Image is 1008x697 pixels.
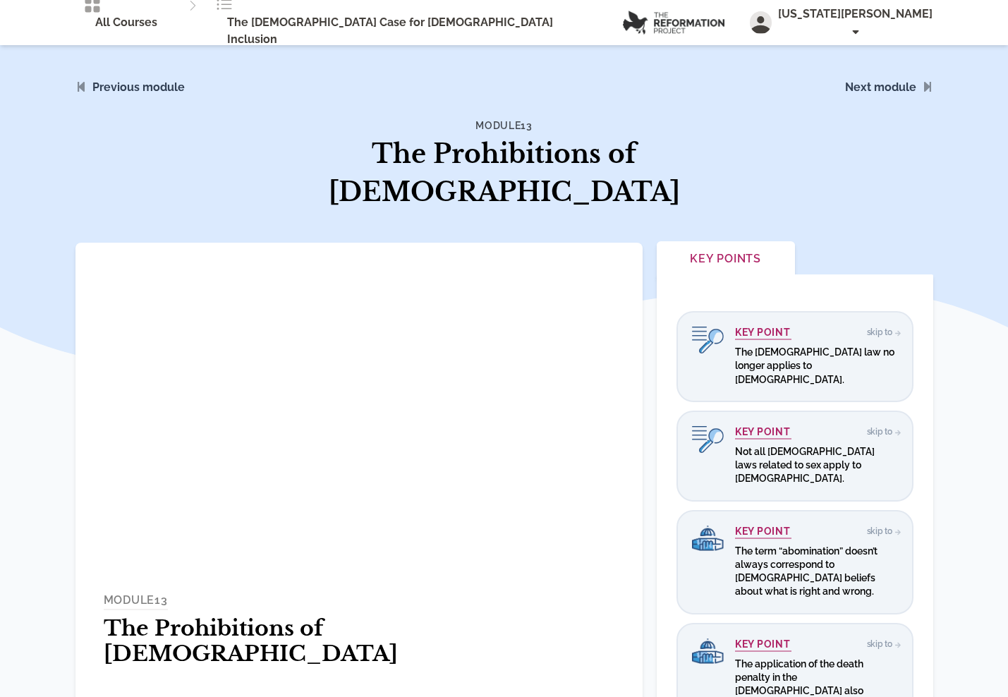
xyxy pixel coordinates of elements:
[95,14,157,31] span: All Courses
[735,426,791,440] h4: Key Point
[92,80,185,94] a: Previous module
[777,6,933,40] span: [US_STATE][PERSON_NAME]
[867,639,898,649] span: Skip to
[867,327,898,337] span: Skip to
[657,241,795,279] button: Key Points
[104,616,614,667] h1: The Prohibitions of [DEMOGRAPHIC_DATA]
[324,135,685,212] h1: The Prohibitions of [DEMOGRAPHIC_DATA]
[75,243,643,562] iframe: Module 13 - The Prohibitions of Leviticus
[867,427,898,437] span: Skip to
[735,526,791,539] h4: Key Point
[104,592,168,610] h4: MODULE 13
[735,346,897,387] p: The [DEMOGRAPHIC_DATA] law no longer applies to [DEMOGRAPHIC_DATA].
[735,638,791,652] h4: Key Point
[623,11,724,35] img: logo.png
[227,14,603,48] span: The [DEMOGRAPHIC_DATA] Case for [DEMOGRAPHIC_DATA] Inclusion
[735,545,897,599] p: The term “abomination” doesn’t always correspond to [DEMOGRAPHIC_DATA] beliefs about what is righ...
[324,119,685,133] h4: Module 13
[735,445,897,486] p: Not all [DEMOGRAPHIC_DATA] laws related to sex apply to [DEMOGRAPHIC_DATA].
[845,80,916,94] a: Next module
[867,526,898,536] span: Skip to
[735,327,791,340] h4: Key Point
[750,6,933,40] button: [US_STATE][PERSON_NAME]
